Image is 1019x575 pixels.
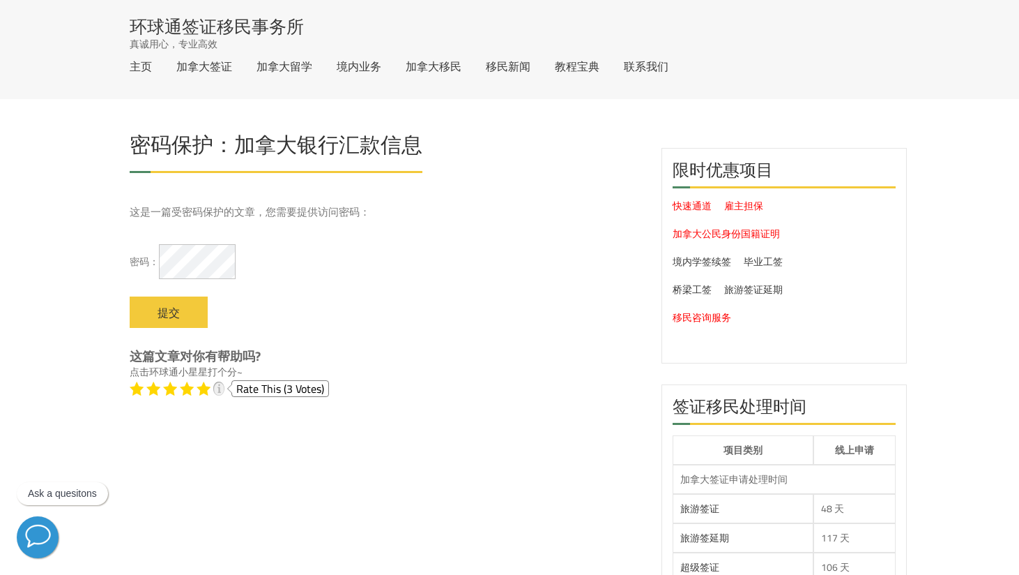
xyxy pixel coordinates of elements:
[130,364,641,380] div: 点击环球通小星星打个分~
[673,159,896,188] h2: 限时优惠项目
[406,61,461,72] a: 加拿大移民
[130,37,217,51] span: 真诚用心，专业高效
[680,529,729,547] a: 旅游签延期
[130,204,641,220] p: 这是一篇受密码保护的文章，您需要提供访问密码：
[813,435,896,465] th: 线上申请
[159,244,236,279] input: 密码：
[673,435,813,465] th: 项目类别
[744,253,783,271] a: 毕业工签
[130,349,641,364] div: 这篇文章对你有帮助吗?
[486,61,530,72] a: 移民新闻
[673,197,712,215] a: 快速通道
[813,494,896,523] td: 48 天
[813,523,896,553] td: 117 天
[680,500,719,518] a: 旅游签证
[673,396,896,425] h2: 签证移民处理时间
[176,61,232,72] a: 加拿大签证
[236,378,324,399] span: Rate this (3 Votes)
[673,253,731,271] a: 境内学签续签
[256,61,312,72] a: 加拿大留学
[130,230,641,290] label: 密码：
[673,308,731,327] a: 移民咨询服务
[673,225,780,243] a: 加拿大公民身份国籍证明
[680,472,888,486] div: 加拿大签证申请处理时间
[130,61,152,72] a: 主页
[555,61,599,72] a: 教程宝典
[130,17,304,35] a: 环球通签证移民事务所
[624,61,668,72] a: 联系我们
[724,197,763,215] a: 雇主担保
[673,281,712,299] a: 桥梁工签
[130,297,208,328] input: 提交
[28,488,97,500] p: Ask a quesitons
[337,61,381,72] a: 境内业务
[724,281,783,299] a: 旅游签证延期
[130,134,422,163] h1: 密码保护：加拿大银行汇款信息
